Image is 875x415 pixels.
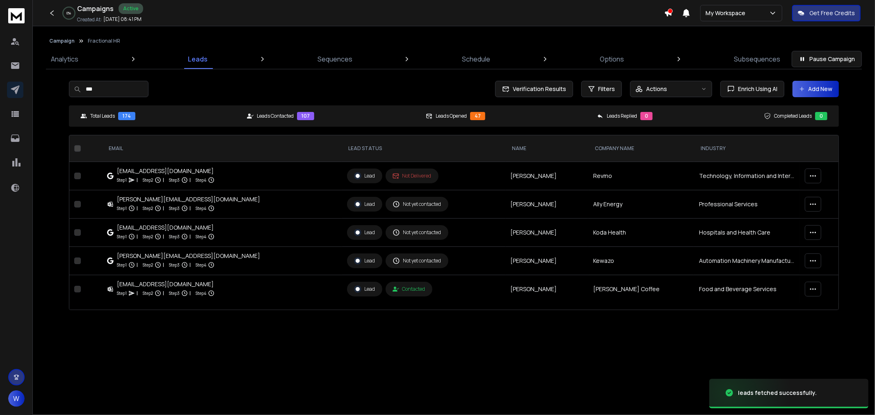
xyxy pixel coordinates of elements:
[196,261,206,269] p: Step 4
[137,289,138,297] p: |
[90,113,115,119] p: Total Leads
[137,176,138,184] p: |
[190,204,191,212] p: |
[598,85,615,93] span: Filters
[588,275,694,303] td: [PERSON_NAME] Coffee
[117,195,260,203] div: [PERSON_NAME][EMAIL_ADDRESS][DOMAIN_NAME]
[143,204,153,212] p: Step 2
[117,261,127,269] p: Step 1
[588,219,694,247] td: Koda Health
[169,289,180,297] p: Step 3
[588,135,694,162] th: Company Name
[354,285,375,293] div: Lead
[354,201,375,208] div: Lead
[792,5,861,21] button: Get Free Credits
[102,135,342,162] th: EMAIL
[393,173,432,179] div: Not Delivered
[67,11,71,16] p: 0 %
[117,204,127,212] p: Step 1
[117,289,127,297] p: Step 1
[297,112,314,120] div: 107
[143,176,153,184] p: Step 2
[436,113,467,119] p: Leads Opened
[163,261,164,269] p: |
[393,201,441,208] div: Not yet contacted
[462,54,490,64] p: Schedule
[734,54,780,64] p: Subsequences
[163,289,164,297] p: |
[720,81,784,97] button: Enrich Using AI
[257,113,294,119] p: Leads Contacted
[8,8,25,23] img: logo
[117,176,127,184] p: Step 1
[117,280,215,288] div: [EMAIL_ADDRESS][DOMAIN_NAME]
[117,223,215,232] div: [EMAIL_ADDRESS][DOMAIN_NAME]
[188,54,208,64] p: Leads
[196,233,206,241] p: Step 4
[600,54,624,64] p: Options
[694,247,800,275] td: Automation Machinery Manufacturing
[8,390,25,407] button: W
[137,204,138,212] p: |
[495,81,573,97] button: Verification Results
[103,16,142,23] p: [DATE] 08:41 PM
[729,49,785,69] a: Subsequences
[196,204,206,212] p: Step 4
[190,176,191,184] p: |
[774,113,812,119] p: Completed Leads
[393,229,441,236] div: Not yet contacted
[143,233,153,241] p: Step 2
[77,16,102,23] p: Created At:
[169,261,180,269] p: Step 3
[588,247,694,275] td: Kewazo
[506,190,589,219] td: [PERSON_NAME]
[588,162,694,190] td: Revmo
[46,49,83,69] a: Analytics
[342,135,506,162] th: LEAD STATUS
[793,81,839,97] button: Add New
[506,135,589,162] th: NAME
[143,289,153,297] p: Step 2
[640,112,653,120] div: 0
[117,252,260,260] div: [PERSON_NAME][EMAIL_ADDRESS][DOMAIN_NAME]
[393,286,425,292] div: Contacted
[196,289,206,297] p: Step 4
[49,38,75,44] button: Campaign
[190,261,191,269] p: |
[595,49,629,69] a: Options
[143,261,153,269] p: Step 2
[163,233,164,241] p: |
[313,49,357,69] a: Sequences
[393,257,441,265] div: Not yet contacted
[509,85,566,93] span: Verification Results
[51,54,78,64] p: Analytics
[137,233,138,241] p: |
[506,162,589,190] td: [PERSON_NAME]
[196,176,206,184] p: Step 4
[588,190,694,219] td: Ally Energy
[694,190,800,219] td: Professional Services
[470,112,485,120] div: 47
[190,289,191,297] p: |
[354,229,375,236] div: Lead
[163,204,164,212] p: |
[694,162,800,190] td: Technology, Information and Internet
[119,3,143,14] div: Active
[118,112,135,120] div: 174
[318,54,352,64] p: Sequences
[607,113,637,119] p: Leads Replied
[792,51,862,67] button: Pause Campaign
[190,233,191,241] p: |
[646,85,667,93] p: Actions
[506,247,589,275] td: [PERSON_NAME]
[581,81,622,97] button: Filters
[815,112,827,120] div: 0
[694,219,800,247] td: Hospitals and Health Care
[506,219,589,247] td: [PERSON_NAME]
[354,172,375,180] div: Lead
[809,9,855,17] p: Get Free Credits
[88,38,120,44] p: Fractional HR
[137,261,138,269] p: |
